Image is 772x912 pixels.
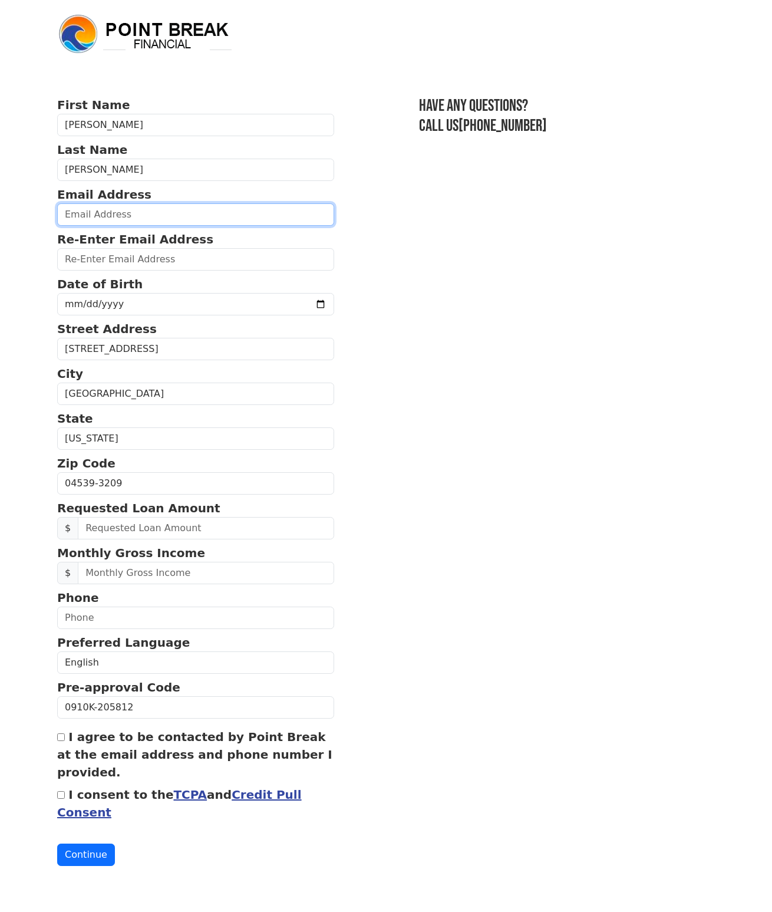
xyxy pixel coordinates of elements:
[57,114,334,136] input: First Name
[57,98,130,112] strong: First Name
[57,680,180,694] strong: Pre-approval Code
[57,607,334,629] input: Phone
[57,472,334,495] input: Zip Code
[57,517,78,539] span: $
[57,562,78,584] span: $
[78,517,334,539] input: Requested Loan Amount
[419,116,715,136] h3: Call us
[419,96,715,116] h3: Have any questions?
[57,383,334,405] input: City
[57,322,157,336] strong: Street Address
[57,187,151,202] strong: Email Address
[57,788,302,819] label: I consent to the and
[57,501,220,515] strong: Requested Loan Amount
[57,636,190,650] strong: Preferred Language
[458,116,547,136] a: [PHONE_NUMBER]
[57,248,334,271] input: Re-Enter Email Address
[78,562,334,584] input: Monthly Gross Income
[57,143,127,157] strong: Last Name
[57,696,334,719] input: Pre-approval Code
[57,411,93,426] strong: State
[57,277,143,291] strong: Date of Birth
[57,730,332,779] label: I agree to be contacted by Point Break at the email address and phone number I provided.
[57,544,334,562] p: Monthly Gross Income
[57,456,116,470] strong: Zip Code
[57,13,234,55] img: logo.png
[57,367,83,381] strong: City
[57,203,334,226] input: Email Address
[57,159,334,181] input: Last Name
[57,591,98,605] strong: Phone
[57,338,334,360] input: Street Address
[57,844,115,866] button: Continue
[57,232,213,246] strong: Re-Enter Email Address
[173,788,207,802] a: TCPA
